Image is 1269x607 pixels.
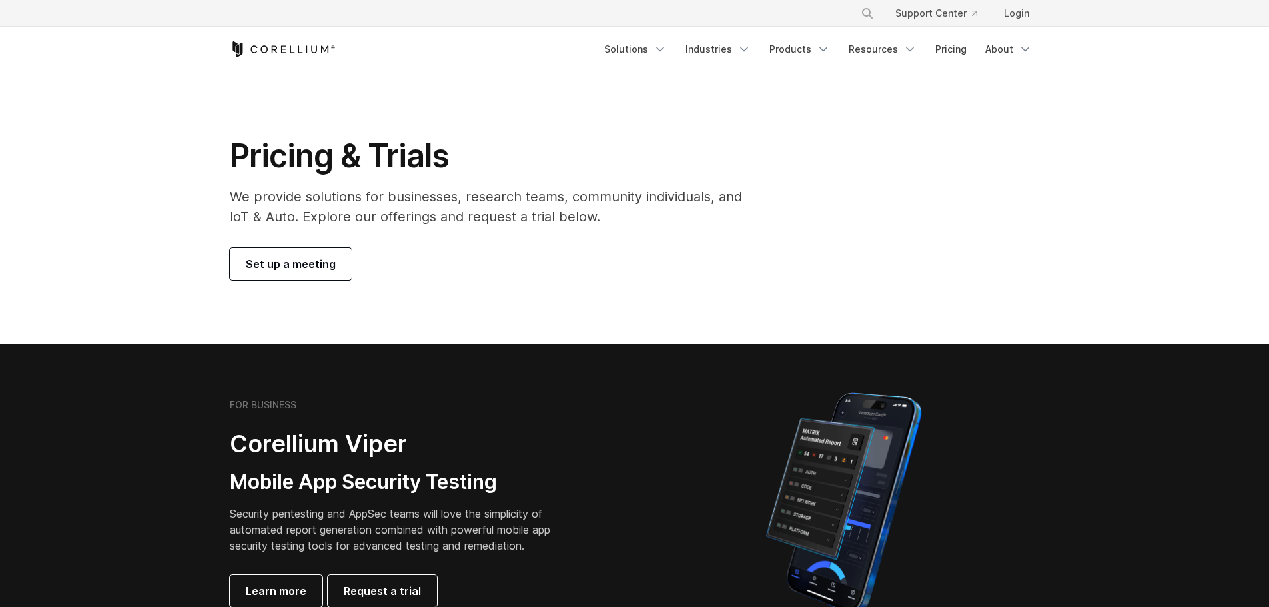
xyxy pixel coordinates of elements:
h6: FOR BUSINESS [230,399,296,411]
button: Search [855,1,879,25]
span: Set up a meeting [246,256,336,272]
h2: Corellium Viper [230,429,571,459]
a: Products [761,37,838,61]
a: Pricing [927,37,975,61]
a: Solutions [596,37,675,61]
p: We provide solutions for businesses, research teams, community individuals, and IoT & Auto. Explo... [230,187,761,227]
a: Support Center [885,1,988,25]
p: Security pentesting and AppSec teams will love the simplicity of automated report generation comb... [230,506,571,554]
div: Navigation Menu [845,1,1040,25]
span: Learn more [246,583,306,599]
a: Corellium Home [230,41,336,57]
div: Navigation Menu [596,37,1040,61]
span: Request a trial [344,583,421,599]
a: Resources [841,37,925,61]
a: Industries [677,37,759,61]
a: Learn more [230,575,322,607]
a: Request a trial [328,575,437,607]
h1: Pricing & Trials [230,136,761,176]
a: Set up a meeting [230,248,352,280]
a: Login [993,1,1040,25]
h3: Mobile App Security Testing [230,470,571,495]
a: About [977,37,1040,61]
